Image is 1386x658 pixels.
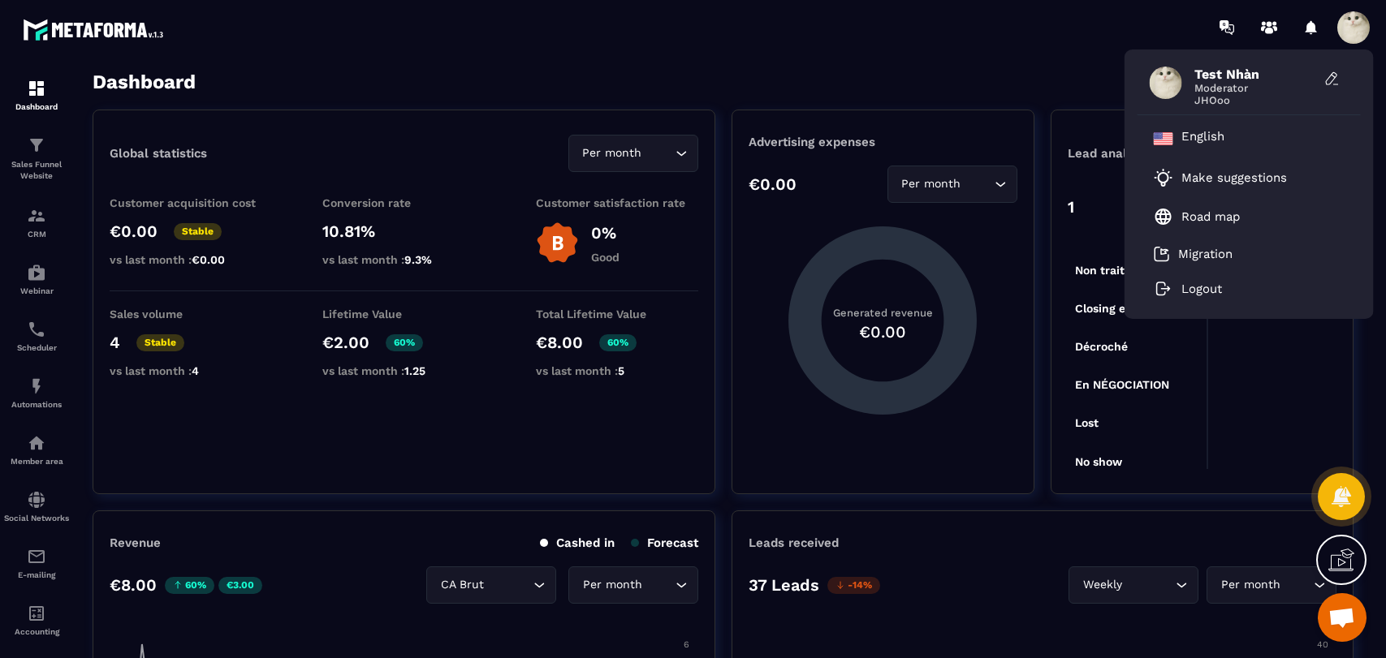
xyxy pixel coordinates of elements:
p: €8.00 [536,333,583,352]
span: 5 [618,364,624,377]
img: logo [23,15,169,45]
input: Search for option [1125,576,1172,594]
p: 1 [1068,197,1074,217]
p: vs last month : [110,253,272,266]
img: automations [27,433,46,453]
tspan: 6 [684,639,689,650]
p: Logout [1181,282,1222,296]
p: Road map [1181,209,1240,224]
p: Cashed in [540,535,615,550]
p: Conversion rate [322,196,485,209]
p: E-mailing [4,570,69,579]
img: formation [27,206,46,226]
a: automationsautomationsMember area [4,421,69,478]
tspan: Closing en cours [1075,302,1167,316]
tspan: Décroché [1075,340,1128,353]
p: Advertising expenses [749,135,1017,149]
a: Migration [1154,246,1233,262]
p: Sales volume [110,307,272,320]
span: Per month [579,576,646,594]
tspan: 40 [1317,639,1328,650]
p: Good [591,251,620,264]
span: €0.00 [192,253,225,266]
p: 10.81% [322,221,485,241]
p: Dashboard [4,102,69,111]
a: accountantaccountantAccounting [4,591,69,648]
p: Global statistics [110,146,207,161]
img: scheduler [27,320,46,339]
p: €8.00 [110,575,157,595]
p: Customer satisfaction rate [536,196,698,209]
p: Lead analysis [1068,146,1202,161]
p: Accounting [4,627,69,636]
p: €3.00 [218,577,262,594]
span: CA Brut [437,576,487,594]
span: 9.3% [404,253,432,266]
span: Test Nhàn [1194,67,1316,82]
p: Forecast [631,535,698,550]
p: Scheduler [4,343,69,352]
h3: Dashboard [93,71,196,93]
a: formationformationDashboard [4,67,69,123]
p: Sales Funnel Website [4,159,69,182]
p: -14% [827,577,880,594]
a: Make suggestions [1154,168,1324,187]
a: emailemailE-mailing [4,535,69,591]
p: 37 Leads [749,575,819,595]
a: social-networksocial-networkSocial Networks [4,478,69,535]
img: accountant [27,604,46,623]
div: Search for option [568,135,698,172]
span: Weekly [1079,576,1125,594]
p: €0.00 [749,174,797,194]
tspan: En NÉGOCIATION [1075,378,1169,391]
p: 4 [110,333,120,352]
img: email [27,547,46,566]
div: Search for option [568,566,698,604]
p: CRM [4,230,69,239]
p: €0.00 [110,221,158,241]
p: 60% [165,577,214,594]
p: 60% [599,334,637,351]
p: Webinar [4,286,69,295]
p: vs last month : [536,364,698,377]
p: vs last month : [322,253,485,266]
p: Make suggestions [1181,170,1287,185]
p: Customer acquisition cost [110,196,272,209]
div: Search for option [1069,566,1198,604]
p: Stable [174,223,222,240]
p: €2.00 [322,333,369,352]
tspan: Non traité [1075,264,1131,277]
input: Search for option [487,576,529,594]
input: Search for option [965,175,991,193]
span: 1.25 [404,364,425,377]
a: formationformationSales Funnel Website [4,123,69,194]
img: automations [27,376,46,396]
p: Leads received [749,535,839,550]
tspan: No show [1075,455,1123,468]
div: Search for option [426,566,556,604]
span: JHOoo [1194,94,1316,106]
p: vs last month : [110,364,272,377]
img: social-network [27,490,46,510]
p: Migration [1178,247,1233,261]
a: Road map [1154,207,1240,226]
a: automationsautomationsWebinar [4,251,69,307]
a: formationformationCRM [4,194,69,251]
img: b-badge-o.b3b20ee6.svg [536,221,579,264]
p: Member area [4,457,69,466]
p: Lifetime Value [322,307,485,320]
a: schedulerschedulerScheduler [4,307,69,364]
span: Per month [898,175,965,193]
p: Automations [4,400,69,409]
div: Search for option [887,166,1017,203]
p: Revenue [110,535,161,550]
div: Mở cuộc trò chuyện [1318,593,1367,642]
span: Moderator [1194,82,1316,94]
div: Search for option [1207,566,1336,604]
p: 60% [386,334,423,351]
input: Search for option [646,576,671,594]
img: formation [27,79,46,98]
input: Search for option [1284,576,1310,594]
p: vs last month : [322,364,485,377]
span: Per month [1217,576,1284,594]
